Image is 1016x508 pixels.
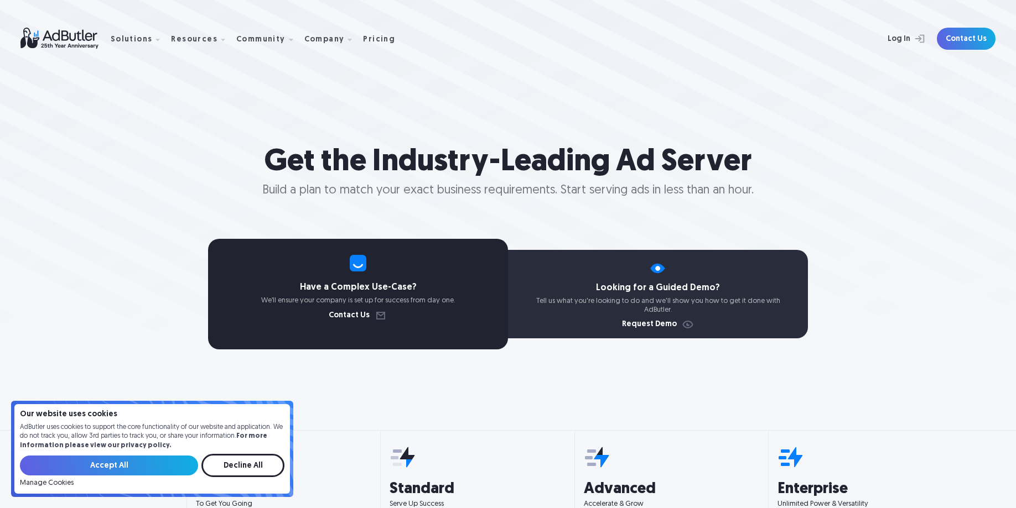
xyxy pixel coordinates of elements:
[236,36,286,44] div: Community
[937,28,996,50] a: Contact Us
[508,284,808,292] h4: Looking for a Guided Demo?
[584,481,759,497] h3: Advanced
[363,36,395,44] div: Pricing
[208,283,508,292] h4: Have a Complex Use-Case?
[171,36,217,44] div: Resources
[111,36,153,44] div: Solutions
[236,22,302,56] div: Community
[777,481,953,497] h3: Enterprise
[508,297,808,314] p: Tell us what you're looking to do and we'll show you how to get it done with AdButler.
[622,321,694,328] a: Request Demo
[304,36,345,44] div: Company
[201,454,284,477] input: Decline All
[111,22,169,56] div: Solutions
[20,423,284,451] p: AdButler uses cookies to support the core functionality of our website and application. We do not...
[20,455,198,475] input: Accept All
[858,28,930,50] a: Log In
[390,481,565,497] h3: Standard
[20,454,284,487] form: Email Form
[208,296,508,305] p: We’ll ensure your company is set up for success from day one.
[363,34,404,44] a: Pricing
[171,22,234,56] div: Resources
[20,411,284,418] h4: Our website uses cookies
[304,22,361,56] div: Company
[20,479,74,487] a: Manage Cookies
[329,312,387,320] a: Contact Us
